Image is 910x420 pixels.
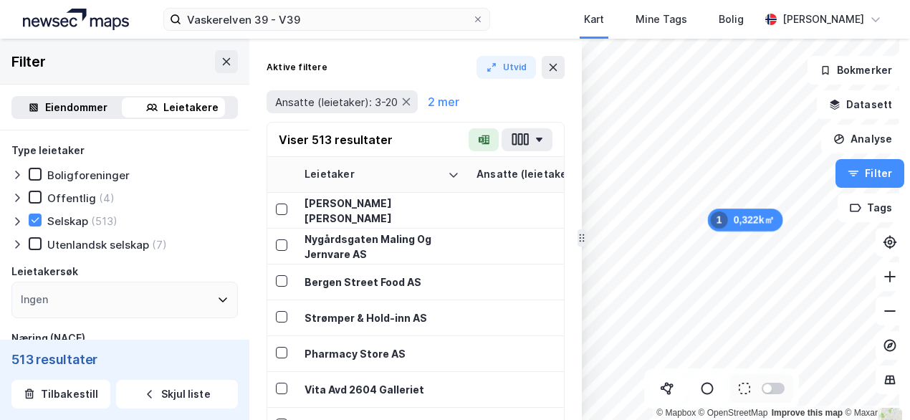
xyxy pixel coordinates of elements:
div: (513) [91,214,118,228]
button: Skjul liste [116,380,238,409]
div: Viser 513 resultater [279,131,393,148]
div: 5 [476,239,595,254]
span: Ansatte (leietaker): 3-20 [275,95,398,109]
div: Filter [11,50,46,73]
a: Mapbox [656,408,696,418]
a: Improve this map [772,408,843,418]
a: OpenStreetMap [699,408,768,418]
div: Bolig [719,11,744,28]
div: 10 [476,382,595,397]
button: Tilbakestill [11,380,110,409]
iframe: Chat Widget [838,351,910,420]
div: [PERSON_NAME] [PERSON_NAME] [305,196,459,226]
div: 4 [476,275,595,290]
button: Analyse [821,125,904,153]
button: Tags [838,194,904,222]
div: Map marker [708,209,783,232]
div: 513 resultater [11,351,238,368]
div: Selskap [47,214,88,228]
div: Leietaker [305,168,442,181]
div: Eiendommer [45,99,107,116]
input: Søk på adresse, matrikkel, gårdeiere, leietakere eller personer [181,9,472,30]
div: 10 [476,346,595,361]
img: logo.a4113a55bc3d86da70a041830d287a7e.svg [23,9,129,30]
div: Ansatte (leietaker) [476,168,578,181]
button: Datasett [817,90,904,119]
div: [PERSON_NAME] [782,11,864,28]
div: Kart [584,11,604,28]
div: Offentlig [47,191,96,205]
div: Type leietaker [11,142,85,159]
div: Utenlandsk selskap [47,238,149,252]
div: Leietakersøk [11,263,78,280]
div: Boligforeninger [47,168,130,182]
div: Nygårdsgaten Maling Og Jernvare AS [305,232,459,262]
div: (7) [152,238,167,252]
div: 6 [476,310,595,325]
button: Bokmerker [808,56,904,85]
div: Næring (NACE) [11,330,85,347]
div: Kontrollprogram for chat [838,351,910,420]
div: Mine Tags [636,11,687,28]
div: Leietakere [163,99,219,116]
div: Strømper & Hold-inn AS [305,310,459,325]
div: Bergen Street Food AS [305,275,459,290]
div: (4) [99,191,115,205]
div: 4 [476,203,595,218]
div: Vita Avd 2604 Galleriet [305,382,459,397]
div: Pharmacy Store AS [305,346,459,361]
div: 1 [711,211,728,229]
div: Ingen [21,291,48,308]
button: Filter [835,159,904,188]
button: Utvid [476,56,537,79]
button: 2 mer [423,92,464,111]
div: Aktive filtere [267,62,327,73]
